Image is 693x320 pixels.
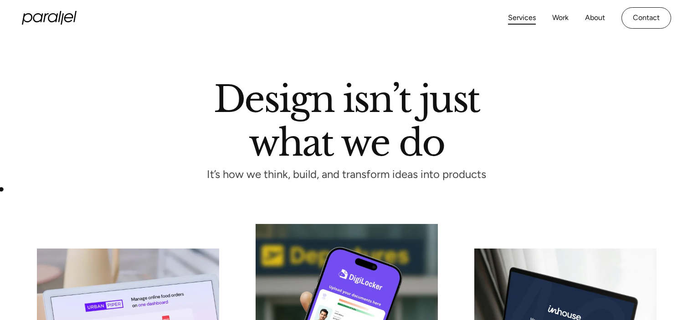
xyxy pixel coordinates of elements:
a: Work [552,11,569,25]
h1: Design isn’t just what we do [214,81,480,156]
a: Services [508,11,536,25]
p: It’s how we think, build, and transform ideas into products [190,171,503,178]
a: home [22,11,77,25]
a: About [585,11,605,25]
a: Contact [621,7,671,29]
